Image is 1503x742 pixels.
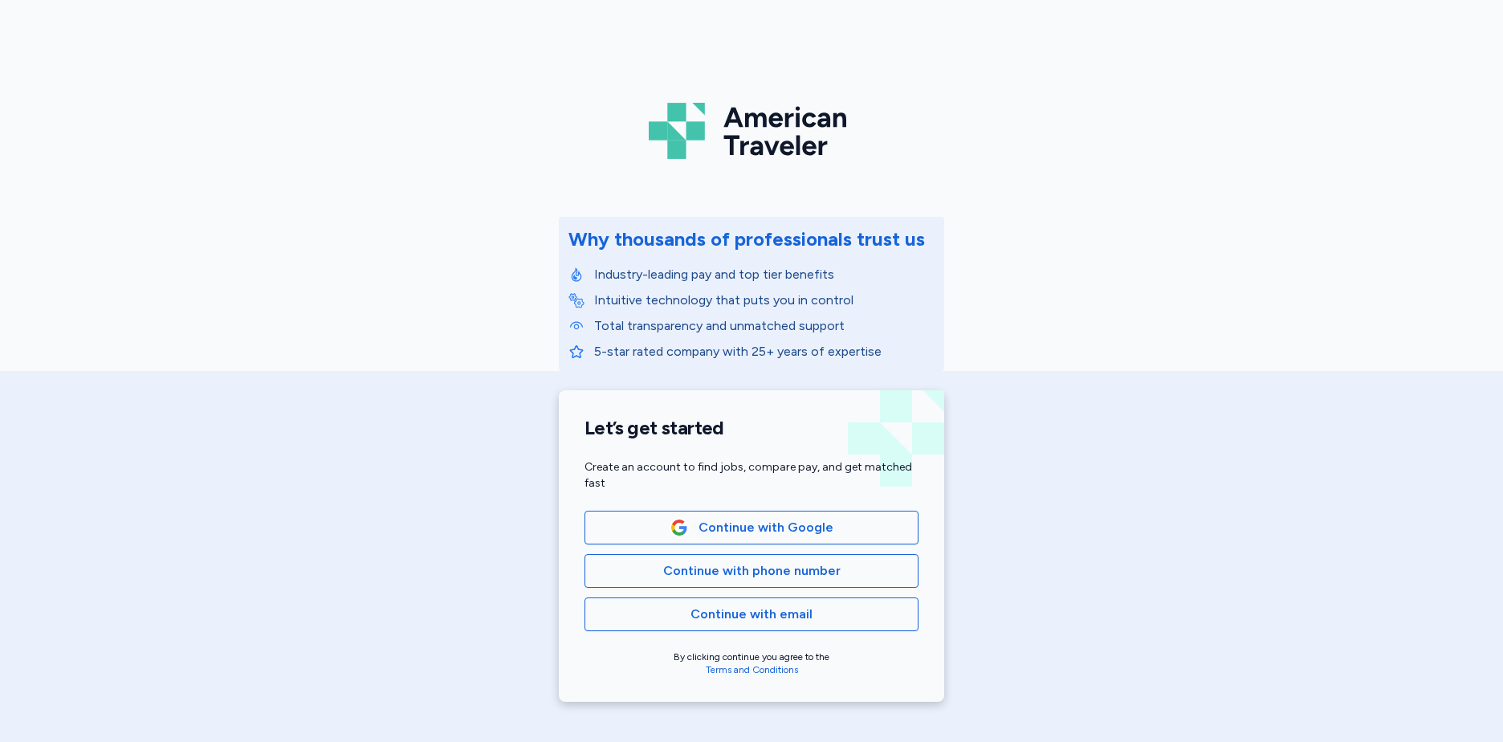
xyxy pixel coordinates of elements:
[670,519,688,536] img: Google Logo
[584,650,918,676] div: By clicking continue you agree to the
[584,597,918,631] button: Continue with email
[594,316,935,336] p: Total transparency and unmatched support
[584,511,918,544] button: Google LogoContinue with Google
[594,265,935,284] p: Industry-leading pay and top tier benefits
[584,554,918,588] button: Continue with phone number
[706,664,798,675] a: Terms and Conditions
[584,416,918,440] h1: Let’s get started
[584,459,918,491] div: Create an account to find jobs, compare pay, and get matched fast
[594,342,935,361] p: 5-star rated company with 25+ years of expertise
[699,518,833,537] span: Continue with Google
[663,561,841,581] span: Continue with phone number
[649,96,854,165] img: Logo
[594,291,935,310] p: Intuitive technology that puts you in control
[690,605,813,624] span: Continue with email
[568,226,925,252] div: Why thousands of professionals trust us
